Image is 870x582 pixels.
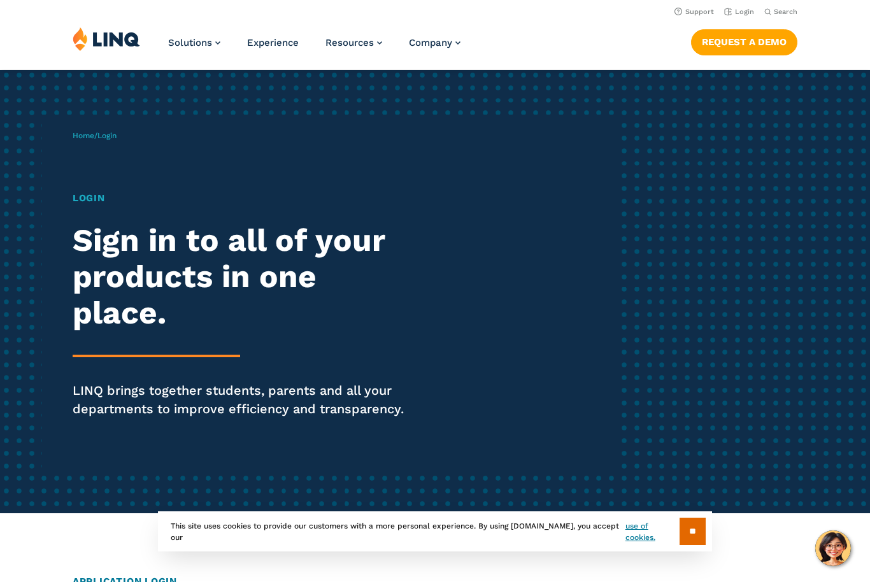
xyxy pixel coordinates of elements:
[409,37,452,48] span: Company
[691,27,797,55] nav: Button Navigation
[73,222,408,330] h2: Sign in to all of your products in one place.
[774,8,797,16] span: Search
[325,37,382,48] a: Resources
[815,530,851,566] button: Hello, have a question? Let’s chat.
[73,381,408,418] p: LINQ brings together students, parents and all your departments to improve efficiency and transpa...
[625,520,680,543] a: use of cookies.
[73,131,94,140] a: Home
[168,37,212,48] span: Solutions
[409,37,460,48] a: Company
[73,191,408,206] h1: Login
[691,29,797,55] a: Request a Demo
[674,8,714,16] a: Support
[168,27,460,69] nav: Primary Navigation
[73,131,117,140] span: /
[158,511,712,551] div: This site uses cookies to provide our customers with a more personal experience. By using [DOMAIN...
[73,27,140,51] img: LINQ | K‑12 Software
[168,37,220,48] a: Solutions
[97,131,117,140] span: Login
[325,37,374,48] span: Resources
[764,7,797,17] button: Open Search Bar
[247,37,299,48] a: Experience
[724,8,754,16] a: Login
